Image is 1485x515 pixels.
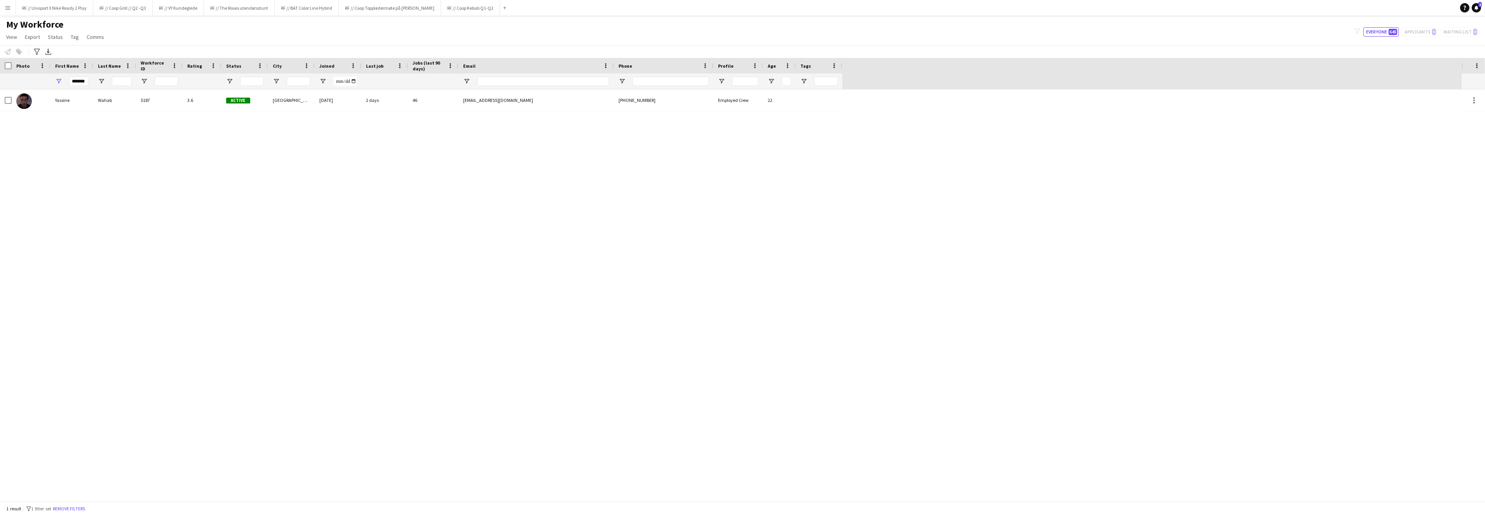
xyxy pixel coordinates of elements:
span: Status [48,33,63,40]
a: Status [45,32,66,42]
input: Profile Filter Input [732,77,758,86]
span: Status [226,63,241,69]
div: 2 days [361,89,408,111]
div: 5187 [136,89,183,111]
span: Tags [800,63,811,69]
input: Status Filter Input [240,77,263,86]
button: RF // Coop Kebab Q1-Q2 [441,0,500,16]
button: Open Filter Menu [800,78,807,85]
button: Open Filter Menu [768,78,775,85]
span: 1 [1478,2,1482,7]
input: Last Name Filter Input [112,77,131,86]
a: Tag [68,32,82,42]
span: Comms [87,33,104,40]
span: 1 filter set [31,506,51,511]
span: City [273,63,282,69]
input: Phone Filter Input [633,77,709,86]
input: Email Filter Input [477,77,609,86]
button: RF // VY Kundeglede [153,0,204,16]
span: View [6,33,17,40]
a: View [3,32,20,42]
img: Yassine Wahab [16,93,32,109]
a: 1 [1472,3,1481,12]
div: Employed Crew [713,89,763,111]
input: Workforce ID Filter Input [155,77,178,86]
input: First Name Filter Input [69,77,89,86]
button: Open Filter Menu [141,78,148,85]
div: 46 [408,89,458,111]
button: RF // The Roses utendørsstunt [204,0,275,16]
button: RF // Coop Toppledermøte på [PERSON_NAME] [339,0,441,16]
div: [EMAIL_ADDRESS][DOMAIN_NAME] [458,89,614,111]
div: 22 [763,89,796,111]
input: Age Filter Input [782,77,791,86]
button: Open Filter Menu [463,78,470,85]
span: Last job [366,63,383,69]
div: [DATE] [315,89,361,111]
input: Joined Filter Input [333,77,357,86]
span: Age [768,63,776,69]
a: Export [22,32,43,42]
div: [PHONE_NUMBER] [614,89,713,111]
span: Email [463,63,476,69]
span: Phone [619,63,632,69]
button: Remove filters [51,504,87,513]
button: Open Filter Menu [319,78,326,85]
span: Last Name [98,63,121,69]
button: RF // Unisport X Nike Ready 2 Play [16,0,93,16]
div: Wahab [93,89,136,111]
span: Photo [16,63,30,69]
div: [GEOGRAPHIC_DATA] [268,89,315,111]
button: Open Filter Menu [226,78,233,85]
span: Joined [319,63,335,69]
button: Open Filter Menu [718,78,725,85]
div: Yassine [51,89,93,111]
span: 645 [1389,29,1397,35]
span: Active [226,98,250,103]
span: Tag [71,33,79,40]
app-action-btn: Export XLSX [44,47,53,56]
span: Workforce ID [141,60,169,72]
button: Open Filter Menu [55,78,62,85]
button: Everyone645 [1363,27,1399,37]
input: Tags Filter Input [814,77,838,86]
button: RF // BAT Color Line Hybrid [275,0,339,16]
a: Comms [84,32,107,42]
button: RF // Coop Grill // Q2 -Q3 [93,0,153,16]
button: Open Filter Menu [273,78,280,85]
span: First Name [55,63,79,69]
input: City Filter Input [287,77,310,86]
div: 3.6 [183,89,221,111]
span: Profile [718,63,734,69]
span: Rating [187,63,202,69]
button: Open Filter Menu [619,78,626,85]
app-action-btn: Advanced filters [32,47,42,56]
span: Export [25,33,40,40]
span: My Workforce [6,19,63,30]
span: Jobs (last 90 days) [413,60,444,72]
button: Open Filter Menu [98,78,105,85]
